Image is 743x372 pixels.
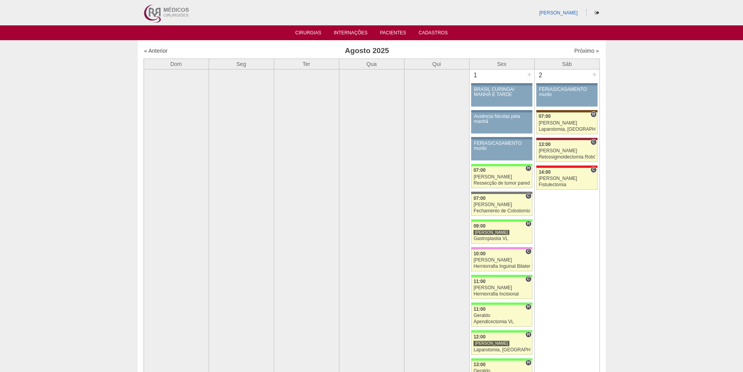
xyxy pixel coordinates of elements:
[471,333,532,354] a: H 12:00 [PERSON_NAME] Laparotomia, [GEOGRAPHIC_DATA], Drenagem, Bridas VL
[471,139,532,160] a: FÉRIAS/CASAMENTO murilo
[471,303,532,305] div: Key: Brasil
[404,59,469,69] th: Qui
[574,48,599,54] a: Próximo »
[474,87,530,97] div: BRASIL CURINGA/ MANHÃ E TARDE
[471,85,532,107] a: BRASIL CURINGA/ MANHÃ E TARDE
[525,276,531,282] span: Consultório
[595,11,599,15] i: Sair
[526,69,533,80] div: +
[525,221,531,227] span: Hospital
[418,30,448,38] a: Cadastros
[473,313,530,318] div: Geraldo
[525,360,531,366] span: Hospital
[539,114,551,119] span: 07:00
[339,59,404,69] th: Qua
[471,166,532,188] a: H 07:00 [PERSON_NAME] Ressecção de tumor parede abdominal pélvica
[525,331,531,338] span: Hospital
[473,340,509,346] div: [PERSON_NAME]
[535,69,547,81] div: 2
[473,202,530,207] div: [PERSON_NAME]
[473,236,530,241] div: Gastroplastia VL
[471,305,532,327] a: H 11:00 Geraldo Apendicectomia VL
[471,83,532,85] div: Key: Aviso
[473,306,486,312] span: 11:00
[525,165,531,171] span: Hospital
[471,277,532,299] a: C 11:00 [PERSON_NAME] Herniorrafia Incisional
[471,358,532,361] div: Key: Brasil
[471,222,532,244] a: H 09:00 [PERSON_NAME] Gastroplastia VL
[536,168,597,190] a: C 14:00 [PERSON_NAME] Fistulectomia
[525,193,531,199] span: Consultório
[536,85,597,107] a: FÉRIAS/CASAMENTO murilo
[539,169,551,175] span: 14:00
[473,334,486,340] span: 12:00
[539,148,595,153] div: [PERSON_NAME]
[471,110,532,112] div: Key: Aviso
[144,48,168,54] a: « Anterior
[295,30,321,38] a: Cirurgias
[471,247,532,249] div: Key: Albert Einstein
[536,83,597,85] div: Key: Aviso
[473,264,530,269] div: Herniorrafia Inguinal Bilateral
[471,330,532,333] div: Key: Brasil
[536,166,597,168] div: Key: Assunção
[473,347,530,352] div: Laparotomia, [GEOGRAPHIC_DATA], Drenagem, Bridas VL
[470,69,482,81] div: 1
[473,285,530,290] div: [PERSON_NAME]
[473,292,530,297] div: Herniorrafia Incisional
[536,138,597,140] div: Key: Sírio Libanês
[253,45,481,57] h3: Agosto 2025
[471,219,532,222] div: Key: Brasil
[534,59,599,69] th: Sáb
[536,112,597,134] a: H 07:00 [PERSON_NAME] Laparotomia, [GEOGRAPHIC_DATA], Drenagem, Bridas
[473,251,486,256] span: 10:00
[539,155,595,160] div: Retossigmoidectomia Robótica
[473,362,486,367] span: 13:00
[469,59,534,69] th: Sex
[473,167,486,173] span: 07:00
[525,304,531,310] span: Hospital
[591,69,598,80] div: +
[539,87,595,97] div: FÉRIAS/CASAMENTO murilo
[471,112,532,133] a: Ausência Nicolas pela manhã
[471,275,532,277] div: Key: Brasil
[473,181,530,186] div: Ressecção de tumor parede abdominal pélvica
[590,111,596,117] span: Hospital
[473,174,530,180] div: [PERSON_NAME]
[474,141,530,151] div: FÉRIAS/CASAMENTO murilo
[473,230,509,235] div: [PERSON_NAME]
[471,194,532,216] a: C 07:00 [PERSON_NAME] Fechamento de Colostomia ou Enterostomia
[536,140,597,162] a: C 13:00 [PERSON_NAME] Retossigmoidectomia Robótica
[473,196,486,201] span: 07:00
[144,59,209,69] th: Dom
[539,10,578,16] a: [PERSON_NAME]
[539,121,595,126] div: [PERSON_NAME]
[274,59,339,69] th: Ter
[539,182,595,187] div: Fistulectomia
[473,258,530,263] div: [PERSON_NAME]
[539,176,595,181] div: [PERSON_NAME]
[473,319,530,324] div: Apendicectomia VL
[471,249,532,271] a: C 10:00 [PERSON_NAME] Herniorrafia Inguinal Bilateral
[536,110,597,112] div: Key: Santa Joana
[473,279,486,284] span: 11:00
[539,127,595,132] div: Laparotomia, [GEOGRAPHIC_DATA], Drenagem, Bridas
[474,114,530,124] div: Ausência Nicolas pela manhã
[473,223,486,229] span: 09:00
[590,167,596,173] span: Consultório
[380,30,406,38] a: Pacientes
[471,192,532,194] div: Key: Santa Catarina
[590,139,596,145] span: Consultório
[525,248,531,255] span: Consultório
[209,59,274,69] th: Seg
[473,208,530,214] div: Fechamento de Colostomia ou Enterostomia
[334,30,368,38] a: Internações
[471,164,532,166] div: Key: Brasil
[539,142,551,147] span: 13:00
[471,137,532,139] div: Key: Aviso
